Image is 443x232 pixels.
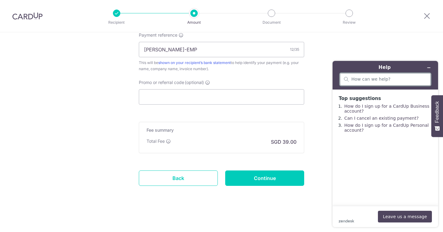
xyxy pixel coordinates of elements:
[139,170,218,186] a: Back
[249,19,294,26] p: Document
[12,12,43,20] img: CardUp
[14,4,27,10] span: Help
[185,79,204,86] span: (optional)
[326,19,372,26] p: Review
[94,19,139,26] p: Recipient
[147,127,296,133] h5: Fee summary
[139,60,304,72] div: This will be to help identify your payment (e.g. your name, company name, invoice number).
[225,170,304,186] input: Continue
[171,19,217,26] p: Amount
[139,32,177,38] span: Payment reference
[290,46,299,53] div: 12/35
[147,138,165,144] p: Total Fee
[158,60,231,65] a: shown on your recipient’s bank statement
[139,79,184,86] span: Promo or referral code
[271,138,296,146] p: SGD 39.00
[434,101,440,123] span: Feedback
[328,56,443,232] iframe: Find more information here
[431,95,443,137] button: Feedback - Show survey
